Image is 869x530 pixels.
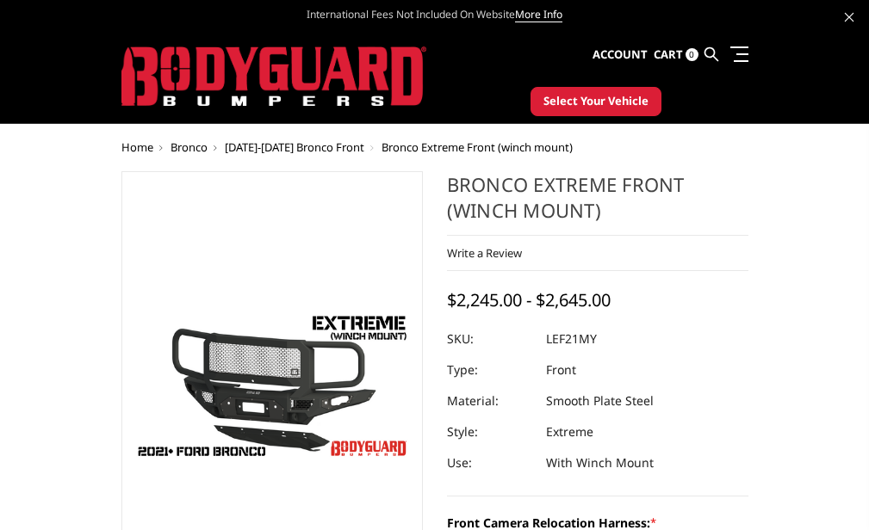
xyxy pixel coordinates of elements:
a: Cart 0 [654,32,698,78]
span: 0 [686,48,698,61]
span: $2,245.00 - $2,645.00 [447,288,611,311]
span: Select Your Vehicle [543,93,649,110]
dt: SKU: [447,324,533,354]
dd: With Winch Mount [546,447,654,478]
a: Home [121,139,153,155]
dd: Extreme [546,416,593,447]
dt: Style: [447,416,533,447]
dt: Material: [447,385,533,416]
span: Bronco Extreme Front (winch mount) [382,139,573,155]
span: Cart [654,46,683,62]
dt: Type: [447,354,533,385]
dd: Front [546,354,576,385]
dt: Use: [447,447,533,478]
h1: Bronco Extreme Front (winch mount) [447,171,748,236]
a: [DATE]-[DATE] Bronco Front [225,139,364,155]
a: More Info [515,7,562,22]
span: Account [593,46,648,62]
a: Account [593,32,648,78]
button: Select Your Vehicle [531,87,661,116]
a: Bronco [171,139,208,155]
img: BODYGUARD BUMPERS [121,46,426,107]
a: Write a Review [447,245,522,261]
dd: Smooth Plate Steel [546,385,654,416]
dd: LEF21MY [546,324,597,354]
